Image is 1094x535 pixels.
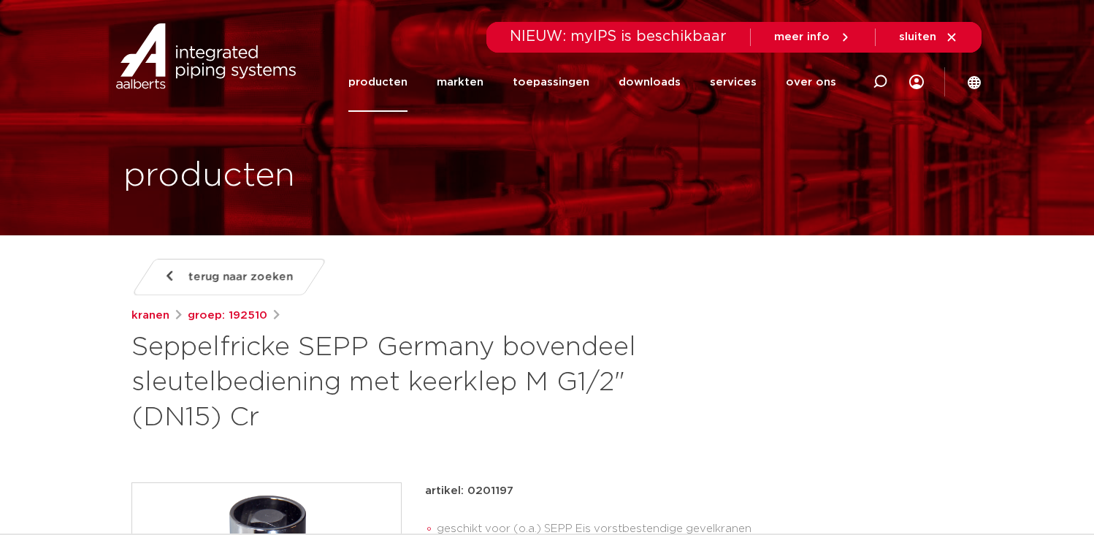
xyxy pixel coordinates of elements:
a: sluiten [899,31,958,44]
span: NIEUW: myIPS is beschikbaar [510,29,727,44]
a: producten [348,53,408,112]
div: my IPS [909,53,924,112]
span: terug naar zoeken [188,265,293,289]
a: downloads [619,53,681,112]
nav: Menu [348,53,836,112]
p: artikel: 0201197 [425,482,513,500]
h1: Seppelfricke SEPP Germany bovendeel sleutelbediening met keerklep M G1/2" (DN15) Cr [131,330,680,436]
a: terug naar zoeken [131,259,327,295]
h1: producten [123,153,295,200]
a: over ons [786,53,836,112]
a: groep: 192510 [188,307,267,325]
span: meer info [774,31,830,42]
span: sluiten [899,31,936,42]
a: services [710,53,757,112]
a: toepassingen [513,53,589,112]
a: meer info [774,31,852,44]
a: markten [437,53,483,112]
a: kranen [131,307,169,325]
